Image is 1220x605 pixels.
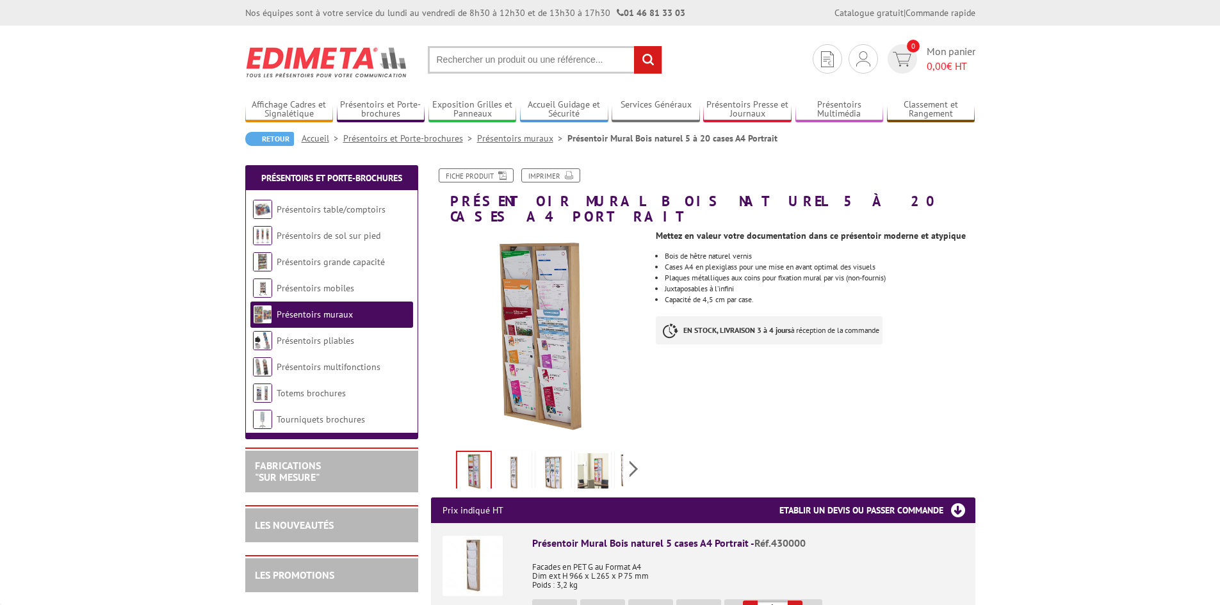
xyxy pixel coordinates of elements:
div: | [834,6,975,19]
a: Totems brochures [277,387,346,399]
a: Présentoirs muraux [277,309,353,320]
h3: Etablir un devis ou passer commande [779,497,975,523]
li: Juxtaposables à l’infini [665,285,975,293]
a: Présentoirs multifonctions [277,361,380,373]
img: Présentoirs mobiles [253,278,272,298]
img: Présentoirs pliables [253,331,272,350]
img: devis rapide [856,51,870,67]
a: Affichage Cadres et Signalétique [245,99,334,120]
li: Présentoir Mural Bois naturel 5 à 20 cases A4 Portrait [567,132,777,145]
a: Exposition Grilles et Panneaux [428,99,517,120]
li: Bois de hêtre naturel vernis [665,252,975,260]
a: Services Généraux [612,99,700,120]
a: Retour [245,132,294,146]
img: devis rapide [821,51,834,67]
a: Accueil [302,133,343,144]
img: Présentoir Mural Bois naturel 5 cases A4 Portrait [443,536,503,596]
h1: Présentoir Mural Bois naturel 5 à 20 cases A4 Portrait [421,168,985,224]
a: Présentoirs mobiles [277,282,354,294]
span: Next [628,458,640,480]
img: Totems brochures [253,383,272,403]
img: Présentoirs de sol sur pied [253,226,272,245]
img: Présentoirs table/comptoirs [253,200,272,219]
a: Présentoirs Multimédia [795,99,884,120]
a: Fiche produit [439,168,514,182]
span: 0,00 [927,60,947,72]
a: Catalogue gratuit [834,7,904,19]
img: 430001_presentoir_mural_bois_naturel_10_cases_a4_portrait_flyers.jpg [457,452,491,492]
img: 430001_presentoir_mural_bois_naturel_10_cases_a4_portrait_situation.jpg [578,453,608,493]
a: Présentoirs et Porte-brochures [261,172,402,184]
span: € HT [927,59,975,74]
img: 430003_mise_en_scene.jpg [617,453,648,493]
a: Présentoirs table/comptoirs [277,204,386,215]
input: rechercher [634,46,662,74]
strong: EN STOCK, LIVRAISON 3 à 4 jours [683,325,791,335]
img: Présentoirs multifonctions [253,357,272,376]
img: Présentoirs grande capacité [253,252,272,271]
a: LES PROMOTIONS [255,569,334,581]
img: devis rapide [893,52,911,67]
a: LES NOUVEAUTÉS [255,519,334,531]
a: Commande rapide [906,7,975,19]
div: Nos équipes sont à votre service du lundi au vendredi de 8h30 à 12h30 et de 13h30 à 17h30 [245,6,685,19]
span: 0 [907,40,920,52]
a: Classement et Rangement [887,99,975,120]
a: Imprimer [521,168,580,182]
span: Mon panier [927,44,975,74]
strong: 01 46 81 33 03 [617,7,685,19]
div: Présentoir Mural Bois naturel 5 cases A4 Portrait - [532,536,964,551]
a: devis rapide 0 Mon panier 0,00€ HT [884,44,975,74]
input: Rechercher un produit ou une référence... [428,46,662,74]
a: Présentoirs pliables [277,335,354,346]
p: Facades en PET G au Format A4 Dim ext H 966 x L 265 x P 75 mm Poids : 3,2 kg [532,554,964,590]
a: Présentoirs et Porte-brochures [337,99,425,120]
a: Présentoirs de sol sur pied [277,230,380,241]
p: à réception de la commande [656,316,882,344]
a: Présentoirs muraux [477,133,567,144]
img: Présentoirs muraux [253,305,272,324]
a: FABRICATIONS"Sur Mesure" [255,459,321,483]
li: Capacité de 4,5 cm par case. [665,296,975,303]
a: Accueil Guidage et Sécurité [520,99,608,120]
p: Prix indiqué HT [443,497,503,523]
li: Cases A4 en plexiglass pour une mise en avant optimal des visuels [665,263,975,271]
span: Réf.430000 [754,536,806,549]
li: Plaques métalliques aux coins pour fixation mural par vis (non-fournis) [665,274,975,282]
img: Tourniquets brochures [253,410,272,429]
img: Edimeta [245,38,409,86]
img: 430000_presentoir_mise_en_scene.jpg [498,453,529,493]
a: Présentoirs grande capacité [277,256,385,268]
a: Tourniquets brochures [277,414,365,425]
img: 430002_mise_en_scene.jpg [538,453,569,493]
strong: Mettez en valeur votre documentation dans ce présentoir moderne et atypique [656,230,966,241]
a: Présentoirs Presse et Journaux [703,99,792,120]
img: 430001_presentoir_mural_bois_naturel_10_cases_a4_portrait_flyers.jpg [431,230,647,446]
a: Présentoirs et Porte-brochures [343,133,477,144]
